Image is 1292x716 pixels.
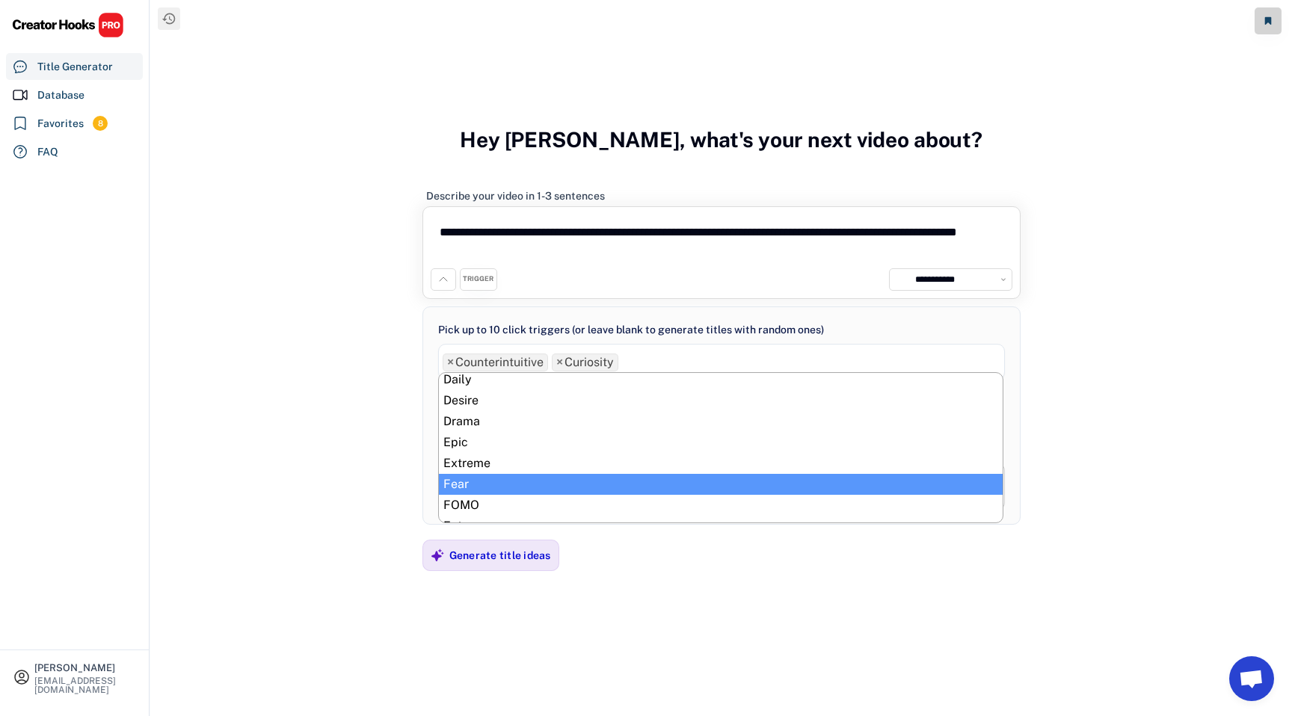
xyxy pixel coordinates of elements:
[12,12,124,38] img: CHPRO%20Logo.svg
[439,516,1003,537] li: Future
[34,676,136,694] div: [EMAIL_ADDRESS][DOMAIN_NAME]
[439,369,1003,390] li: Daily
[449,549,551,562] div: Generate title ideas
[34,663,136,673] div: [PERSON_NAME]
[37,116,84,132] div: Favorites
[426,189,605,203] div: Describe your video in 1-3 sentences
[439,390,1003,411] li: Desire
[439,453,1003,474] li: Extreme
[893,273,907,286] img: channels4_profile.jpg
[37,144,58,160] div: FAQ
[556,357,563,368] span: ×
[439,495,1003,516] li: FOMO
[460,111,982,168] h3: Hey [PERSON_NAME], what's your next video about?
[37,59,113,75] div: Title Generator
[439,474,1003,495] li: Fear
[439,432,1003,453] li: Epic
[443,354,548,371] li: Counterintuitive
[93,117,108,130] div: 8
[552,354,618,371] li: Curiosity
[1229,656,1274,701] a: Open chat
[439,411,1003,432] li: Drama
[438,322,824,338] div: Pick up to 10 click triggers (or leave blank to generate titles with random ones)
[447,357,454,368] span: ×
[463,274,493,284] div: TRIGGER
[37,87,84,103] div: Database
